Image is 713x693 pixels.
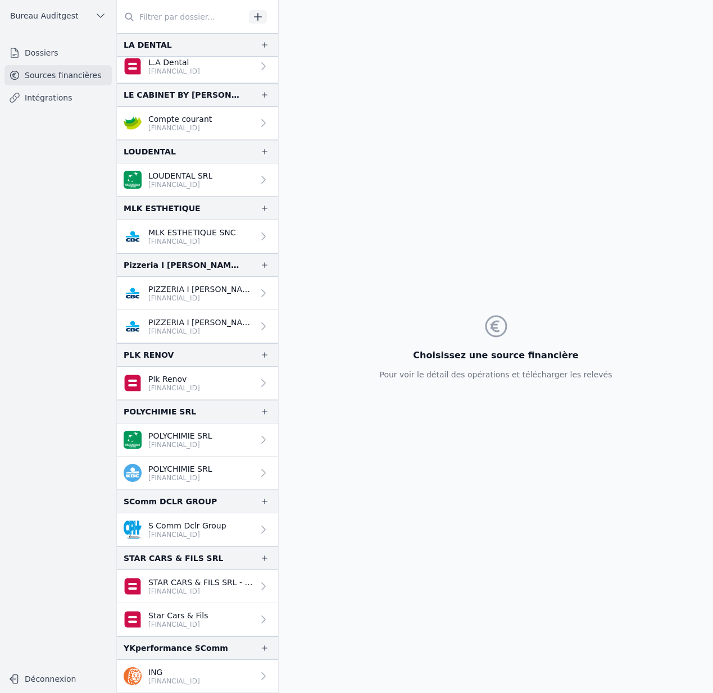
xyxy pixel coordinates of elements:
[124,171,142,189] img: BNP_BE_BUSINESS_GEBABEBB.png
[148,667,200,678] p: ING
[4,670,112,688] button: Déconnexion
[117,660,278,693] a: ING [FINANCIAL_ID]
[148,473,212,482] p: [FINANCIAL_ID]
[124,495,217,508] div: SComm DCLR GROUP
[148,227,236,238] p: MLK ESTHETIQUE SNC
[4,7,112,25] button: Bureau Auditgest
[124,667,142,685] img: ing.png
[148,180,212,189] p: [FINANCIAL_ID]
[124,88,242,102] div: LE CABINET BY [PERSON_NAME]
[148,384,200,393] p: [FINANCIAL_ID]
[148,530,226,539] p: [FINANCIAL_ID]
[4,43,112,63] a: Dossiers
[117,513,278,546] a: S Comm Dclr Group [FINANCIAL_ID]
[148,587,253,596] p: [FINANCIAL_ID]
[148,294,253,303] p: [FINANCIAL_ID]
[148,57,200,68] p: L.A Dental
[148,463,212,475] p: POLYCHIMIE SRL
[148,677,200,686] p: [FINANCIAL_ID]
[4,88,112,108] a: Intégrations
[148,430,212,441] p: POLYCHIMIE SRL
[117,423,278,457] a: POLYCHIMIE SRL [FINANCIAL_ID]
[124,258,242,272] div: Pizzeria I [PERSON_NAME] SRL
[148,170,212,181] p: LOUDENTAL SRL
[124,374,142,392] img: belfius.png
[124,551,223,565] div: STAR CARS & FILS SRL
[117,570,278,603] a: STAR CARS & FILS SRL - [FINANCIAL_ID] (Archive) [FINANCIAL_ID]
[148,327,253,336] p: [FINANCIAL_ID]
[148,317,253,328] p: PIZZERIA I [PERSON_NAME] SRL
[117,603,278,636] a: Star Cars & Fils [FINANCIAL_ID]
[148,610,208,621] p: Star Cars & Fils
[148,124,212,133] p: [FINANCIAL_ID]
[379,369,612,380] p: Pour voir le détail des opérations et télécharger les relevés
[117,220,278,253] a: MLK ESTHETIQUE SNC [FINANCIAL_ID]
[124,348,174,362] div: PLK RENOV
[124,284,142,302] img: CBC_CREGBEBB.png
[124,521,142,539] img: BANQUE_CPH_CPHBBE75XXX.png
[117,163,278,197] a: LOUDENTAL SRL [FINANCIAL_ID]
[124,57,142,75] img: belfius.png
[148,237,236,246] p: [FINANCIAL_ID]
[124,577,142,595] img: belfius.svg
[124,114,142,132] img: crelan.png
[117,107,278,140] a: Compte courant [FINANCIAL_ID]
[10,10,78,21] span: Bureau Auditgest
[124,38,172,52] div: LA DENTAL
[124,202,201,215] div: MLK ESTHETIQUE
[117,50,278,83] a: L.A Dental [FINANCIAL_ID]
[117,7,245,27] input: Filtrer par dossier...
[124,641,228,655] div: YKperformance SComm
[117,310,278,343] a: PIZZERIA I [PERSON_NAME] SRL [FINANCIAL_ID]
[148,67,200,76] p: [FINANCIAL_ID]
[148,577,253,588] p: STAR CARS & FILS SRL - [FINANCIAL_ID] (Archive)
[4,65,112,85] a: Sources financières
[148,520,226,531] p: S Comm Dclr Group
[148,113,212,125] p: Compte courant
[379,349,612,362] h3: Choisissez une source financière
[124,227,142,245] img: CBC_CREGBEBB.png
[124,405,196,418] div: POLYCHIMIE SRL
[124,610,142,628] img: belfius.png
[124,145,176,158] div: LOUDENTAL
[148,620,208,629] p: [FINANCIAL_ID]
[117,457,278,490] a: POLYCHIMIE SRL [FINANCIAL_ID]
[148,440,212,449] p: [FINANCIAL_ID]
[124,317,142,335] img: CBC_CREGBEBB.png
[124,464,142,482] img: kbc.png
[117,277,278,310] a: PIZZERIA I [PERSON_NAME] SRL [FINANCIAL_ID]
[148,373,200,385] p: Plk Renov
[124,431,142,449] img: BNP_BE_BUSINESS_GEBABEBB.png
[148,284,253,295] p: PIZZERIA I [PERSON_NAME] SRL
[117,367,278,400] a: Plk Renov [FINANCIAL_ID]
